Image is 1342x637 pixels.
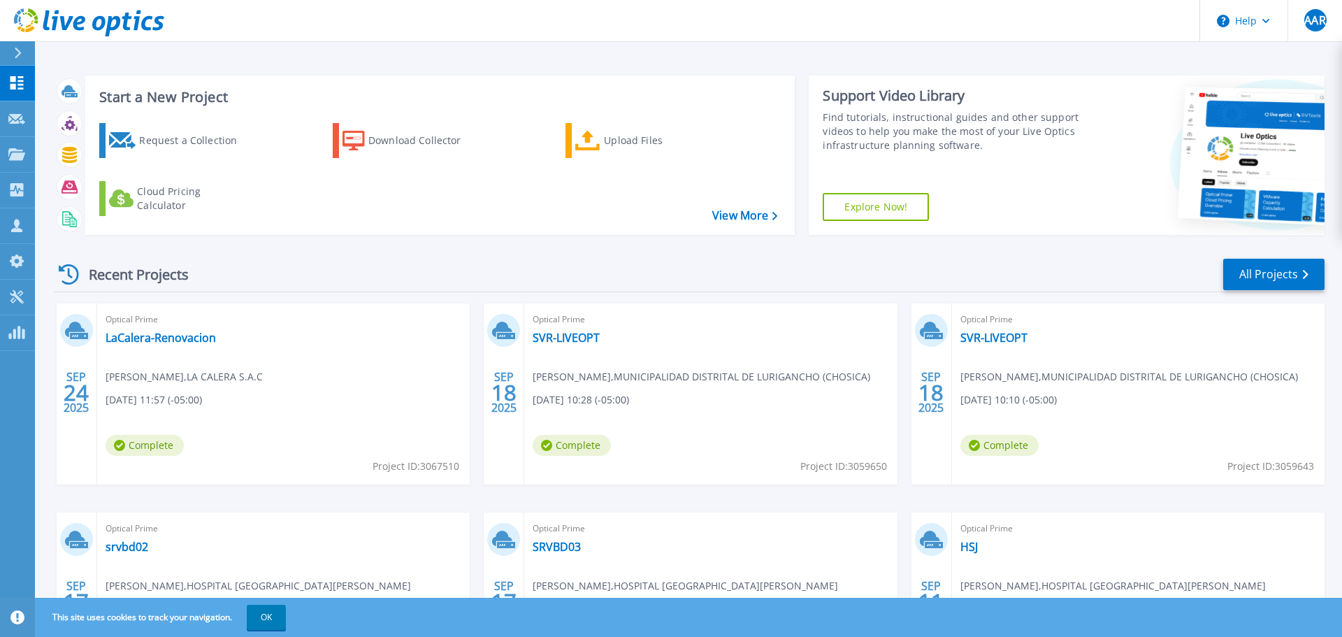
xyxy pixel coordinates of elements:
span: [PERSON_NAME] , LA CALERA S.A.C [106,369,263,385]
a: LaCalera-Renovacion [106,331,216,345]
div: SEP 2025 [918,576,944,627]
span: [PERSON_NAME] , HOSPITAL [GEOGRAPHIC_DATA][PERSON_NAME] [533,578,838,594]
div: SEP 2025 [918,367,944,418]
a: Download Collector [333,123,489,158]
span: Project ID: 3059650 [800,459,887,474]
a: SVR-LIVEOPT [533,331,600,345]
span: Optical Prime [960,521,1316,536]
span: AAR [1304,15,1325,26]
span: 18 [918,387,944,399]
div: SEP 2025 [63,576,89,627]
span: Optical Prime [106,312,461,327]
a: View More [712,209,777,222]
span: [DATE] 11:57 (-05:00) [106,392,202,408]
button: OK [247,605,286,630]
a: Request a Collection [99,123,255,158]
span: Project ID: 3067510 [373,459,459,474]
a: Cloud Pricing Calculator [99,181,255,216]
span: 17 [491,596,517,608]
span: [DATE] 10:28 (-05:00) [533,392,629,408]
span: Complete [960,435,1039,456]
span: [PERSON_NAME] , HOSPITAL [GEOGRAPHIC_DATA][PERSON_NAME] [960,578,1266,594]
span: 11 [918,596,944,608]
div: SEP 2025 [63,367,89,418]
div: Recent Projects [54,257,208,292]
div: SEP 2025 [491,576,517,627]
span: 18 [491,387,517,399]
div: Download Collector [368,127,480,155]
a: Explore Now! [823,193,929,221]
a: Upload Files [565,123,721,158]
div: Support Video Library [823,87,1085,105]
a: SRVBD03 [533,540,581,554]
h3: Start a New Project [99,90,777,105]
div: Upload Files [604,127,716,155]
span: Optical Prime [533,521,888,536]
span: Project ID: 3059643 [1227,459,1314,474]
span: Optical Prime [106,521,461,536]
span: This site uses cookies to track your navigation. [38,605,286,630]
div: Cloud Pricing Calculator [137,185,249,213]
div: SEP 2025 [491,367,517,418]
span: Optical Prime [960,312,1316,327]
span: Complete [106,435,184,456]
span: Complete [533,435,611,456]
a: SVR-LIVEOPT [960,331,1027,345]
span: [PERSON_NAME] , HOSPITAL [GEOGRAPHIC_DATA][PERSON_NAME] [106,578,411,594]
a: srvbd02 [106,540,148,554]
span: [PERSON_NAME] , MUNICIPALIDAD DISTRITAL DE LURIGANCHO (CHOSICA) [533,369,870,385]
a: All Projects [1223,259,1325,290]
span: 24 [64,387,89,399]
span: [PERSON_NAME] , MUNICIPALIDAD DISTRITAL DE LURIGANCHO (CHOSICA) [960,369,1298,385]
div: Find tutorials, instructional guides and other support videos to help you make the most of your L... [823,110,1085,152]
div: Request a Collection [139,127,251,155]
a: HSJ [960,540,978,554]
span: Optical Prime [533,312,888,327]
span: [DATE] 10:10 (-05:00) [960,392,1057,408]
span: 17 [64,596,89,608]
